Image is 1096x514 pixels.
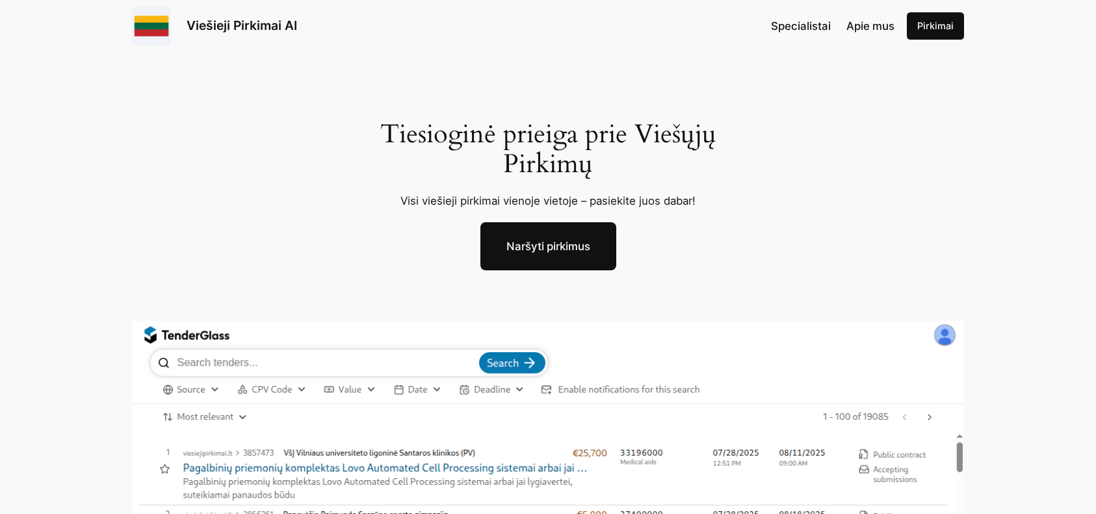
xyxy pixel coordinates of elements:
[771,19,831,32] span: Specialistai
[365,120,732,179] h1: Tiesioginė prieiga prie Viešųjų Pirkimų
[771,18,894,34] nav: Navigation
[846,18,894,34] a: Apie mus
[907,12,964,40] a: Pirkimai
[187,18,297,33] a: Viešieji Pirkimai AI
[132,6,171,45] img: Viešieji pirkimai logo
[771,18,831,34] a: Specialistai
[480,222,616,270] a: Naršyti pirkimus
[846,19,894,32] span: Apie mus
[365,192,732,209] p: Visi viešieji pirkimai vienoje vietoje – pasiekite juos dabar!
